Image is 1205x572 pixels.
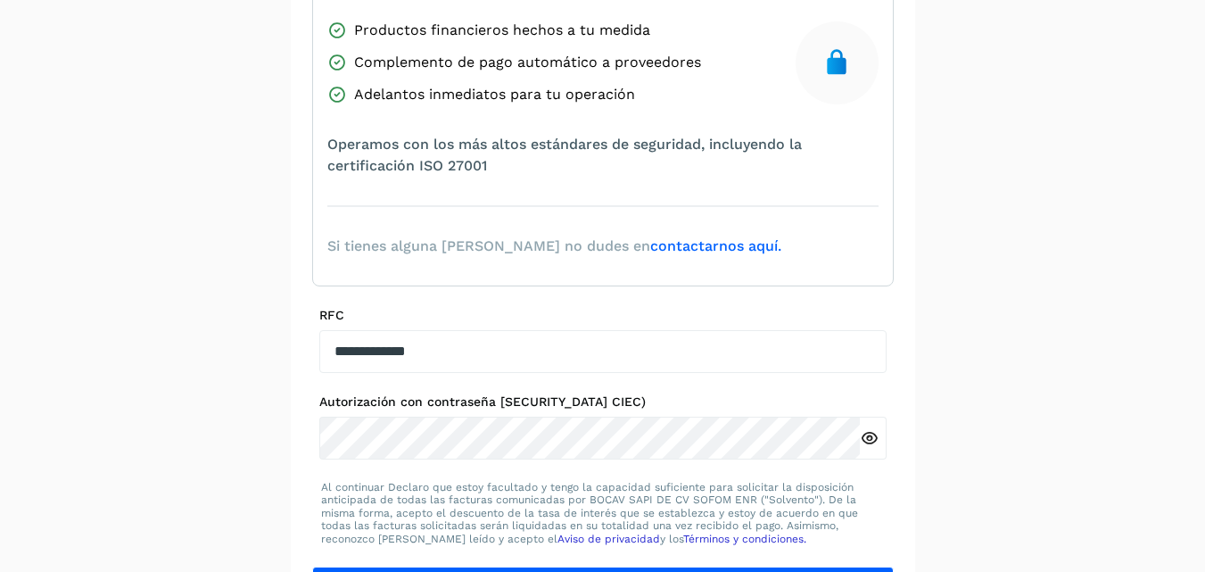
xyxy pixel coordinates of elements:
[319,394,887,410] label: Autorización con contraseña [SECURITY_DATA] CIEC)
[354,20,650,41] span: Productos financieros hechos a tu medida
[650,237,781,254] a: contactarnos aquí.
[822,48,851,77] img: secure
[321,481,885,545] p: Al continuar Declaro que estoy facultado y tengo la capacidad suficiente para solicitar la dispos...
[354,84,635,105] span: Adelantos inmediatos para tu operación
[319,308,887,323] label: RFC
[327,134,879,177] span: Operamos con los más altos estándares de seguridad, incluyendo la certificación ISO 27001
[354,52,701,73] span: Complemento de pago automático a proveedores
[327,236,781,257] span: Si tienes alguna [PERSON_NAME] no dudes en
[557,533,660,545] a: Aviso de privacidad
[683,533,806,545] a: Términos y condiciones.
